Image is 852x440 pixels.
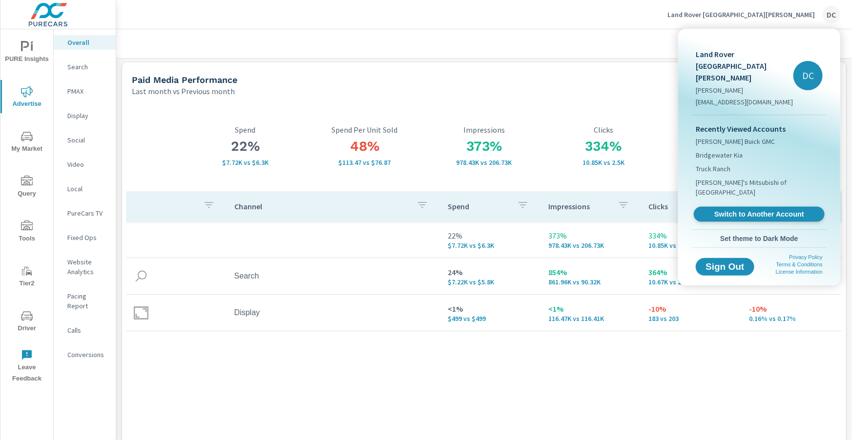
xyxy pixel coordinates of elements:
[696,48,793,83] p: Land Rover [GEOGRAPHIC_DATA][PERSON_NAME]
[696,178,823,197] span: [PERSON_NAME]'s Mitsubishi of [GEOGRAPHIC_DATA]
[776,261,823,267] a: Terms & Conditions
[704,262,747,271] span: Sign Out
[696,85,793,95] p: [PERSON_NAME]
[696,234,823,243] span: Set theme to Dark Mode
[696,258,754,276] button: Sign Out
[696,150,743,160] span: Bridgewater Kia
[692,230,827,247] button: Set theme to Dark Mode
[793,61,823,90] div: DC
[776,269,823,275] a: License Information
[696,137,775,146] span: [PERSON_NAME] Buick GMC
[790,254,823,260] a: Privacy Policy
[696,97,793,107] p: [EMAIL_ADDRESS][DOMAIN_NAME]
[696,164,730,174] span: Truck Ranch
[699,210,819,219] span: Switch to Another Account
[694,207,825,222] a: Switch to Another Account
[696,123,823,135] p: Recently Viewed Accounts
